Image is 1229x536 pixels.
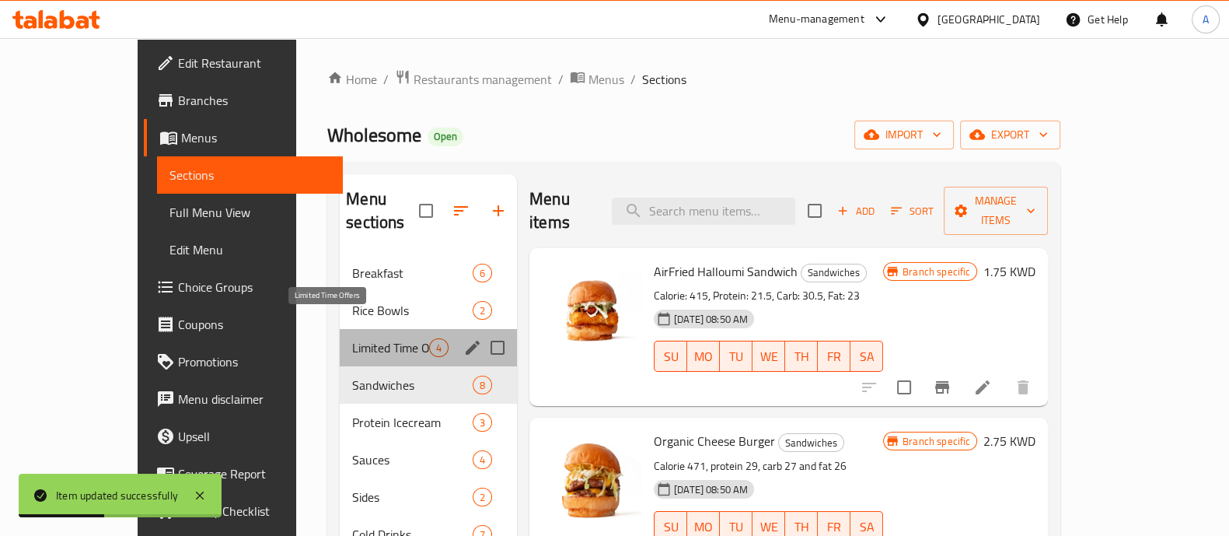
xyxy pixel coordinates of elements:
span: [DATE] 08:50 AM [668,312,754,327]
span: 3 [473,415,491,430]
span: Add [835,202,877,220]
span: Sections [642,70,686,89]
div: Open [428,128,463,146]
button: MO [687,341,720,372]
a: Choice Groups [144,268,343,306]
span: Coverage Report [178,464,330,483]
img: AirFried Halloumi Sandwich [542,261,641,360]
button: FR [818,341,850,372]
a: Coverage Report [144,455,343,492]
div: Menu-management [769,10,864,29]
span: Choice Groups [178,278,330,296]
span: Sort [891,202,934,220]
div: Sauces4 [340,441,517,478]
div: items [473,450,492,469]
span: Branch specific [896,264,976,279]
span: export [972,125,1048,145]
button: Branch-specific-item [923,369,961,406]
p: Calorie 471, protein 29, carb 27 and fat 26 [654,457,883,476]
a: Promotions [144,343,343,380]
button: delete [1004,369,1042,406]
div: [GEOGRAPHIC_DATA] [937,11,1040,28]
a: Upsell [144,418,343,455]
a: Grocery Checklist [144,492,343,530]
div: Item updated successfully [56,487,178,504]
div: items [429,338,449,357]
span: Limited Time Offers [352,338,429,357]
div: Protein Icecream3 [340,404,517,441]
span: Edit Menu [169,240,330,259]
a: Menus [570,69,624,89]
div: Sandwiches8 [340,366,517,404]
span: Branches [178,91,330,110]
a: Menus [144,119,343,156]
div: Sandwiches [778,433,844,452]
span: SA [857,345,877,368]
span: Sort items [881,199,944,223]
span: 4 [473,453,491,468]
div: Limited Time Offers4edit [340,329,517,366]
input: search [612,198,795,225]
a: Edit menu item [973,378,992,397]
span: MO [693,345,714,368]
span: 2 [473,490,491,505]
button: import [854,121,954,149]
span: Select to update [888,371,920,404]
span: Sort sections [442,192,480,229]
div: items [473,413,492,432]
button: Add [831,199,881,223]
button: export [960,121,1060,149]
span: Full Menu View [169,203,330,222]
span: 6 [473,266,491,281]
span: Sides [352,488,473,506]
span: Organic Cheese Burger [654,429,775,453]
div: Sides2 [340,478,517,516]
span: Grocery Checklist [178,502,330,520]
button: SU [654,341,687,372]
button: WE [752,341,785,372]
span: Rice Bowls [352,301,473,320]
a: Edit Menu [157,231,343,268]
div: items [473,264,492,282]
span: Add item [831,199,881,223]
span: A [1203,11,1209,28]
span: import [867,125,941,145]
h2: Menu items [529,187,593,234]
button: SA [850,341,883,372]
span: Promotions [178,352,330,371]
span: AirFried Halloumi Sandwich [654,260,798,283]
span: TH [791,345,812,368]
span: 2 [473,303,491,318]
a: Full Menu View [157,194,343,231]
span: Protein Icecream [352,413,473,432]
button: edit [461,336,484,359]
a: Restaurants management [395,69,552,89]
span: Select section [798,194,831,227]
button: Manage items [944,187,1048,235]
button: TU [720,341,752,372]
button: Sort [887,199,937,223]
span: Wholesome [327,117,421,152]
span: Select all sections [410,194,442,227]
span: Open [428,130,463,143]
span: Menu disclaimer [178,390,330,408]
span: Branch specific [896,434,976,449]
a: Sections [157,156,343,194]
span: FR [824,345,844,368]
span: Edit Restaurant [178,54,330,72]
div: Sauces [352,450,473,469]
span: Sandwiches [352,376,473,394]
span: Coupons [178,315,330,334]
a: Edit Restaurant [144,44,343,82]
h6: 2.75 KWD [983,430,1035,452]
span: 4 [430,341,448,356]
span: Manage items [956,191,1035,230]
div: items [473,301,492,320]
span: Menus [181,128,330,147]
img: Organic Cheese Burger [542,430,641,530]
div: Breakfast6 [340,254,517,292]
span: Breakfast [352,264,473,282]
